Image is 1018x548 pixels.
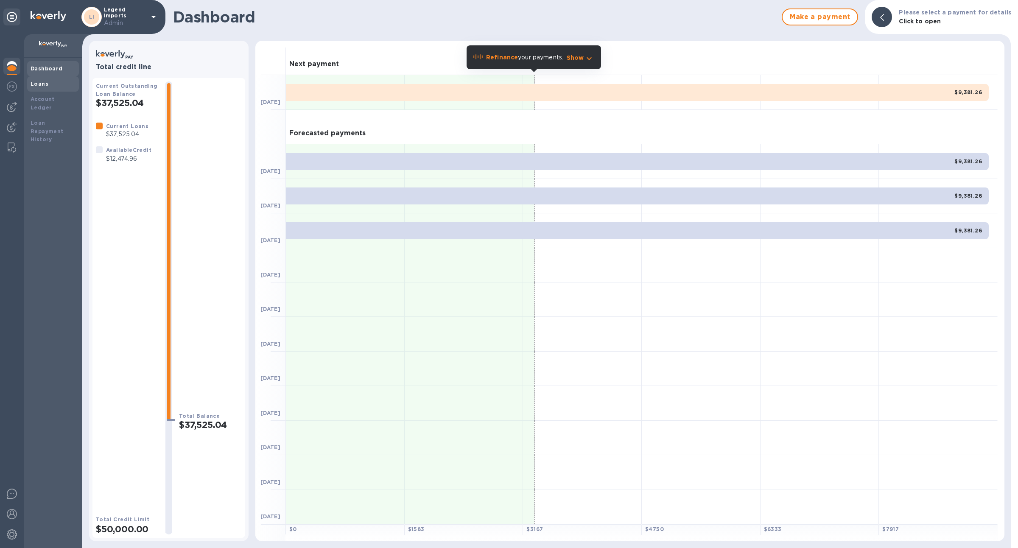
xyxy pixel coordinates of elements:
[954,158,982,165] b: $9,381.26
[899,9,1011,16] b: Please select a payment for details
[260,444,280,450] b: [DATE]
[954,227,982,234] b: $9,381.26
[89,14,95,20] b: LI
[31,96,55,111] b: Account Ledger
[289,60,339,68] h3: Next payment
[31,120,64,143] b: Loan Repayment History
[106,123,148,129] b: Current Loans
[486,53,563,62] p: your payments.
[260,237,280,243] b: [DATE]
[260,306,280,312] b: [DATE]
[260,513,280,520] b: [DATE]
[260,202,280,209] b: [DATE]
[289,526,297,532] b: $ 0
[289,129,366,137] h3: Forecasted payments
[173,8,777,26] h1: Dashboard
[31,81,48,87] b: Loans
[260,375,280,381] b: [DATE]
[7,81,17,92] img: Foreign exchange
[106,154,151,163] p: $12,474.96
[31,65,63,72] b: Dashboard
[106,130,148,139] p: $37,525.04
[96,524,159,534] h2: $50,000.00
[96,98,159,108] h2: $37,525.04
[104,19,146,28] p: Admin
[96,83,158,97] b: Current Outstanding Loan Balance
[260,479,280,485] b: [DATE]
[260,168,280,174] b: [DATE]
[96,516,149,523] b: Total Credit Limit
[96,63,242,71] h3: Total credit line
[3,8,20,25] div: Unpin categories
[179,413,220,419] b: Total Balance
[526,526,543,532] b: $ 3167
[408,526,425,532] b: $ 1583
[260,341,280,347] b: [DATE]
[645,526,664,532] b: $ 4750
[782,8,858,25] button: Make a payment
[486,54,518,61] b: Refinance
[882,526,899,532] b: $ 7917
[179,419,242,430] h2: $37,525.04
[899,18,941,25] b: Click to open
[260,271,280,278] b: [DATE]
[567,53,584,62] p: Show
[954,89,982,95] b: $9,381.26
[764,526,782,532] b: $ 6333
[106,147,151,153] b: Available Credit
[567,53,594,62] button: Show
[260,410,280,416] b: [DATE]
[104,7,146,28] p: Legend Imports
[789,12,850,22] span: Make a payment
[260,99,280,105] b: [DATE]
[954,193,982,199] b: $9,381.26
[31,11,66,21] img: Logo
